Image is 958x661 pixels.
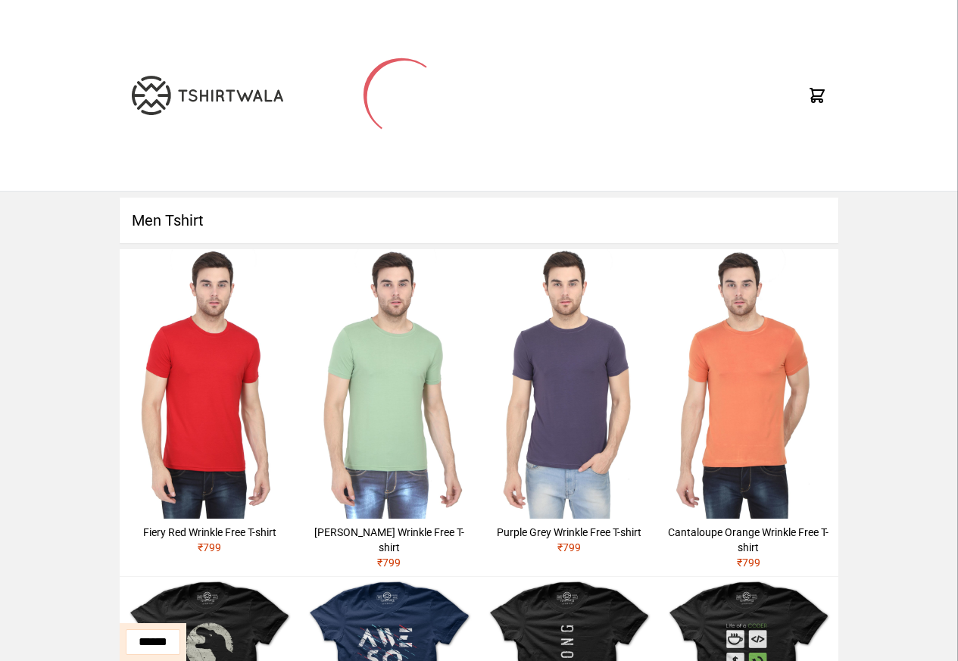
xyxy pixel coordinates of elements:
[737,557,760,569] span: ₹ 799
[557,541,581,553] span: ₹ 799
[479,249,659,561] a: Purple Grey Wrinkle Free T-shirt₹799
[299,249,479,519] img: 4M6A2211.jpg
[665,525,832,555] div: Cantaloupe Orange Wrinkle Free T-shirt
[299,249,479,576] a: [PERSON_NAME] Wrinkle Free T-shirt₹799
[198,541,221,553] span: ₹ 799
[659,249,838,519] img: 4M6A2241.jpg
[126,525,293,540] div: Fiery Red Wrinkle Free T-shirt
[479,249,659,519] img: 4M6A2168.jpg
[120,249,299,561] a: Fiery Red Wrinkle Free T-shirt₹799
[485,525,653,540] div: Purple Grey Wrinkle Free T-shirt
[377,557,401,569] span: ₹ 799
[120,198,838,243] h1: Men Tshirt
[132,76,283,115] img: TW-LOGO-400-104.png
[659,249,838,576] a: Cantaloupe Orange Wrinkle Free T-shirt₹799
[120,249,299,519] img: 4M6A2225.jpg
[305,525,473,555] div: [PERSON_NAME] Wrinkle Free T-shirt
